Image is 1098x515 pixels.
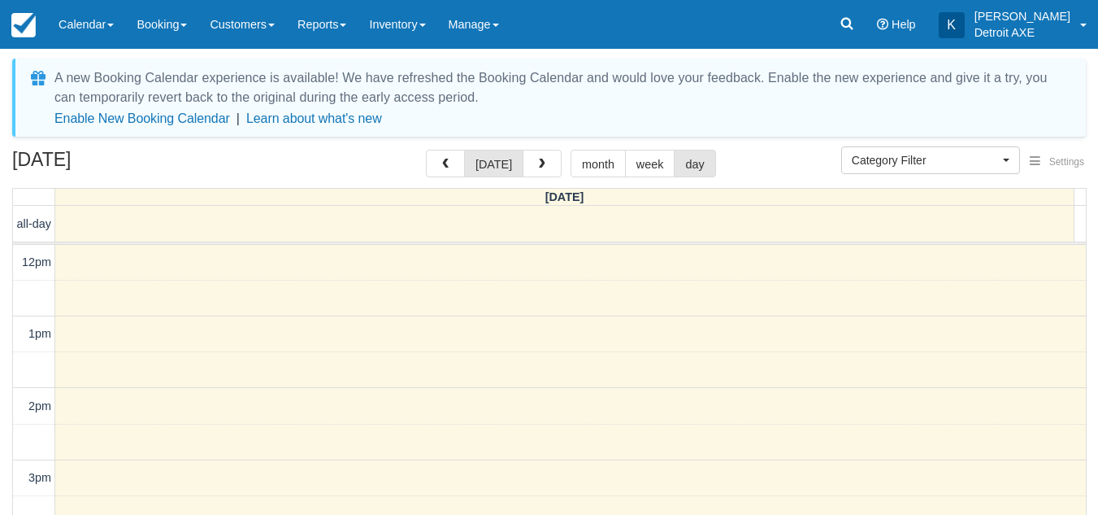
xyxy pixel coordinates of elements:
[1020,151,1094,174] button: Settings
[1049,156,1084,168] span: Settings
[28,471,51,484] span: 3pm
[877,19,888,30] i: Help
[54,111,230,127] button: Enable New Booking Calendar
[246,111,382,125] a: Learn about what's new
[939,12,965,38] div: K
[22,255,51,268] span: 12pm
[852,152,999,168] span: Category Filter
[28,327,51,340] span: 1pm
[974,24,1070,41] p: Detroit AXE
[571,150,626,177] button: month
[625,150,675,177] button: week
[12,150,218,180] h2: [DATE]
[54,68,1066,107] div: A new Booking Calendar experience is available! We have refreshed the Booking Calendar and would ...
[11,13,36,37] img: checkfront-main-nav-mini-logo.png
[892,18,916,31] span: Help
[674,150,715,177] button: day
[974,8,1070,24] p: [PERSON_NAME]
[28,399,51,412] span: 2pm
[464,150,523,177] button: [DATE]
[841,146,1020,174] button: Category Filter
[237,111,240,125] span: |
[545,190,584,203] span: [DATE]
[17,217,51,230] span: all-day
